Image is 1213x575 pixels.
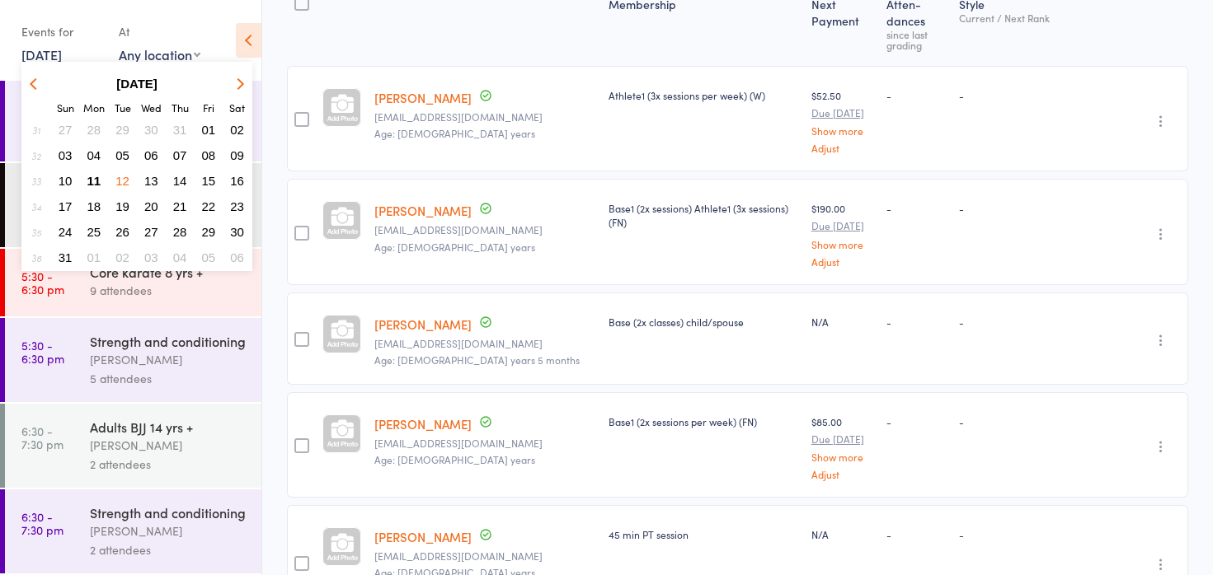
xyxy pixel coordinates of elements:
span: 30 [230,225,244,239]
a: Adjust [811,256,873,267]
span: 24 [59,225,73,239]
span: 30 [144,123,158,137]
a: 5:30 -6:30 pmCore karate 8 yrs +9 attendees [5,249,261,316]
em: 34 [31,200,41,213]
time: 5:30 - 6:30 pm [21,339,64,365]
em: 32 [31,149,41,162]
small: Due [DATE] [811,433,873,445]
button: 15 [196,170,222,192]
div: - [959,201,1055,215]
a: Show more [811,239,873,250]
span: 09 [230,148,244,162]
span: 17 [59,199,73,213]
a: Show more [811,125,873,136]
small: jan_colbran@hotmail.com [374,338,595,349]
div: - [959,527,1055,541]
time: 6:30 - 7:30 pm [21,510,63,536]
a: 6:30 -7:30 pmStrength and conditioning[PERSON_NAME]2 attendees [5,489,261,573]
button: 30 [139,119,164,141]
div: - [886,527,946,541]
a: Adjust [811,143,873,153]
span: Age: [DEMOGRAPHIC_DATA] years 5 months [374,353,580,367]
div: - [959,88,1055,102]
button: 05 [196,246,222,269]
div: Current / Next Rank [959,12,1055,23]
div: Adults BJJ 14 yrs + [90,418,247,436]
button: 09 [224,144,250,166]
a: [PERSON_NAME] [374,89,472,106]
em: 31 [32,124,40,137]
small: Sunday [57,101,74,115]
small: Monday [83,101,105,115]
span: 18 [87,199,101,213]
button: 29 [196,221,222,243]
span: 04 [87,148,101,162]
div: 2 attendees [90,540,247,559]
div: N/A [811,527,873,541]
small: brooke211195@hotmail.com [374,111,595,123]
button: 25 [82,221,107,243]
button: 24 [53,221,78,243]
a: Show more [811,451,873,462]
span: 25 [87,225,101,239]
span: 29 [202,225,216,239]
div: 5 attendees [90,369,247,388]
span: 29 [115,123,129,137]
em: 33 [31,175,41,188]
span: Age: [DEMOGRAPHIC_DATA] years [374,452,535,466]
span: 01 [87,250,101,264]
span: 05 [202,250,216,264]
div: [PERSON_NAME] [90,350,247,369]
small: jan_colbran@hotmail.com [374,224,595,236]
small: Melaniedriscoll@bigpond.com [374,437,595,449]
button: 26 [110,221,135,243]
a: [PERSON_NAME] [374,316,472,333]
button: 03 [53,144,78,166]
button: 06 [139,144,164,166]
button: 23 [224,195,250,217]
small: Wednesday [141,101,162,115]
a: Adjust [811,469,873,479]
button: 22 [196,195,222,217]
div: [PERSON_NAME] [90,436,247,455]
span: 12 [115,174,129,188]
span: 22 [202,199,216,213]
button: 19 [110,195,135,217]
div: N/A [811,315,873,329]
span: 31 [59,250,73,264]
button: 17 [53,195,78,217]
button: 21 [167,195,193,217]
span: 20 [144,199,158,213]
div: At [119,18,200,45]
strong: [DATE] [116,77,158,91]
time: 6:30 - 7:30 pm [21,424,63,451]
div: 45 min PT session [609,527,798,541]
a: 6:30 -7:30 pmAdults BJJ 14 yrs +[PERSON_NAME]2 attendees [5,404,261,488]
button: 01 [82,246,107,269]
button: 13 [139,170,164,192]
div: Base1 (2x sessions per week) (FN) [609,414,798,428]
button: 03 [139,246,164,269]
div: 9 attendees [90,281,247,300]
em: 35 [31,226,41,239]
small: Due [DATE] [811,220,873,231]
div: Strength and conditioning [90,332,247,350]
button: 02 [110,246,135,269]
span: 06 [230,250,244,264]
button: 08 [196,144,222,166]
div: - [886,315,946,329]
span: 03 [144,250,158,264]
div: Base1 (2x sessions) Athlete1 (3x sessions) (FN) [609,201,798,229]
small: Saturday [229,101,245,115]
div: Any location [119,45,200,63]
div: $190.00 [811,201,873,266]
button: 18 [82,195,107,217]
span: 06 [144,148,158,162]
button: 27 [139,221,164,243]
button: 06 [224,246,250,269]
span: 01 [202,123,216,137]
span: 03 [59,148,73,162]
span: 08 [202,148,216,162]
button: 28 [167,221,193,243]
a: 5:30 -6:30 pmBlack belt[PERSON_NAME]8 attendees [5,163,261,247]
